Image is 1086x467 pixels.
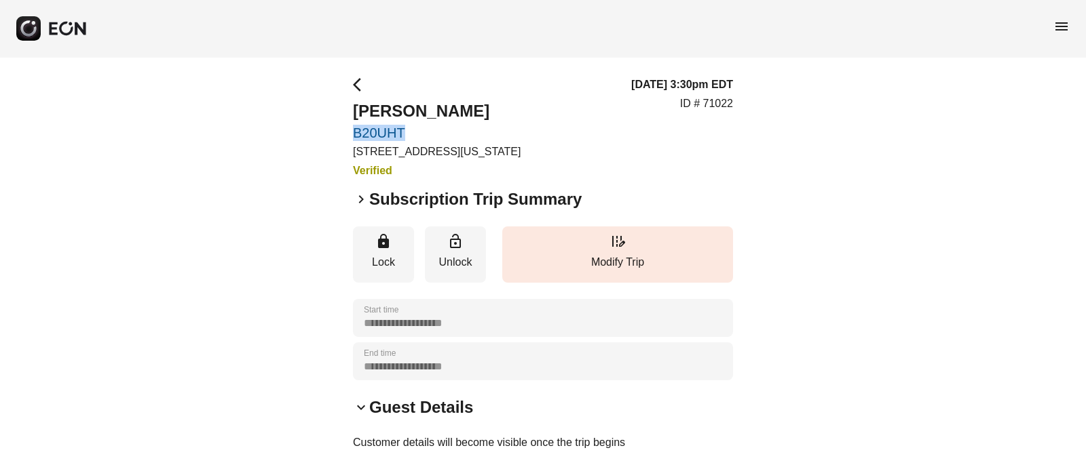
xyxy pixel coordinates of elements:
h3: Verified [353,163,521,179]
h2: Subscription Trip Summary [369,188,582,210]
p: Unlock [432,254,479,270]
h2: [PERSON_NAME] [353,100,521,122]
button: Lock [353,226,414,283]
span: lock_open [447,233,464,249]
span: keyboard_arrow_down [353,399,369,415]
span: arrow_back_ios [353,77,369,93]
h2: Guest Details [369,397,473,418]
p: Lock [360,254,407,270]
button: Unlock [425,226,486,283]
span: lock [375,233,392,249]
h3: [DATE] 3:30pm EDT [631,77,733,93]
p: [STREET_ADDRESS][US_STATE] [353,144,521,160]
p: Modify Trip [509,254,726,270]
a: B20UHT [353,125,521,141]
p: ID # 71022 [680,96,733,112]
span: edit_road [610,233,626,249]
span: keyboard_arrow_right [353,191,369,207]
button: Modify Trip [502,226,733,283]
span: menu [1053,18,1070,35]
p: Customer details will become visible once the trip begins [353,434,733,451]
